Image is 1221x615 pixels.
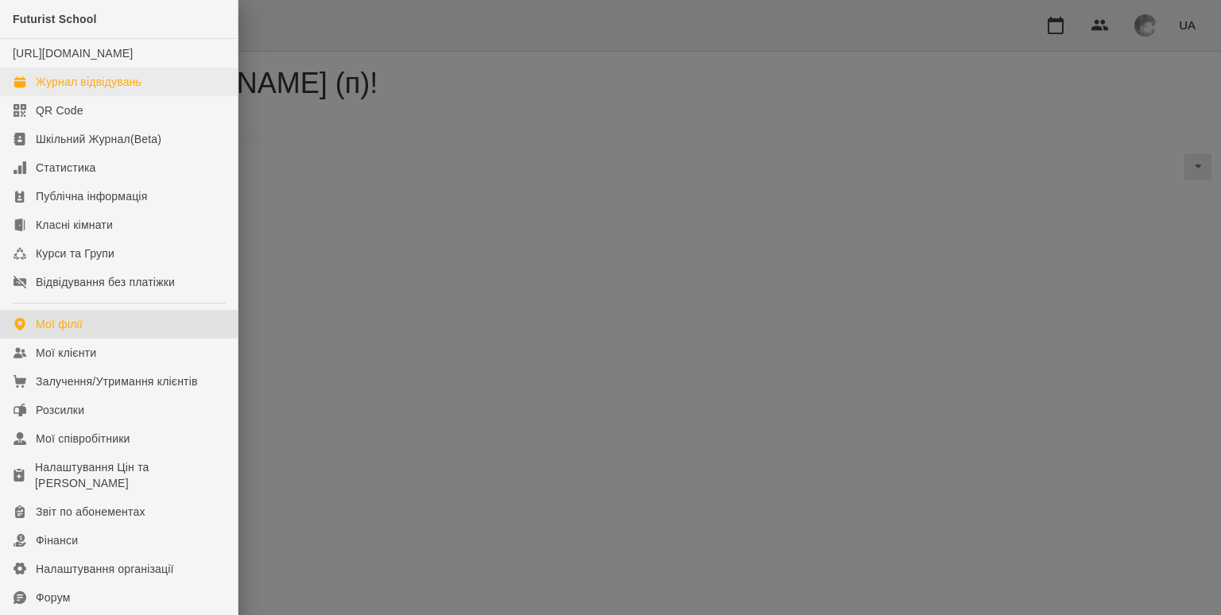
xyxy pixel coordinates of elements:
span: Futurist School [13,13,97,25]
div: Налаштування Цін та [PERSON_NAME] [35,459,225,491]
div: Мої клієнти [36,345,96,361]
div: Відвідування без платіжки [36,274,175,290]
div: Мої філії [36,316,83,332]
div: Публічна інформація [36,188,147,204]
div: QR Code [36,102,83,118]
div: Мої співробітники [36,431,130,447]
div: Звіт по абонементах [36,504,145,520]
div: Розсилки [36,402,84,418]
div: Статистика [36,160,96,176]
a: [URL][DOMAIN_NAME] [13,47,133,60]
div: Шкільний Журнал(Beta) [36,131,161,147]
div: Налаштування організації [36,561,174,577]
div: Журнал відвідувань [36,74,141,90]
div: Залучення/Утримання клієнтів [36,373,198,389]
div: Фінанси [36,532,78,548]
div: Класні кімнати [36,217,113,233]
div: Форум [36,590,71,605]
div: Курси та Групи [36,246,114,261]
